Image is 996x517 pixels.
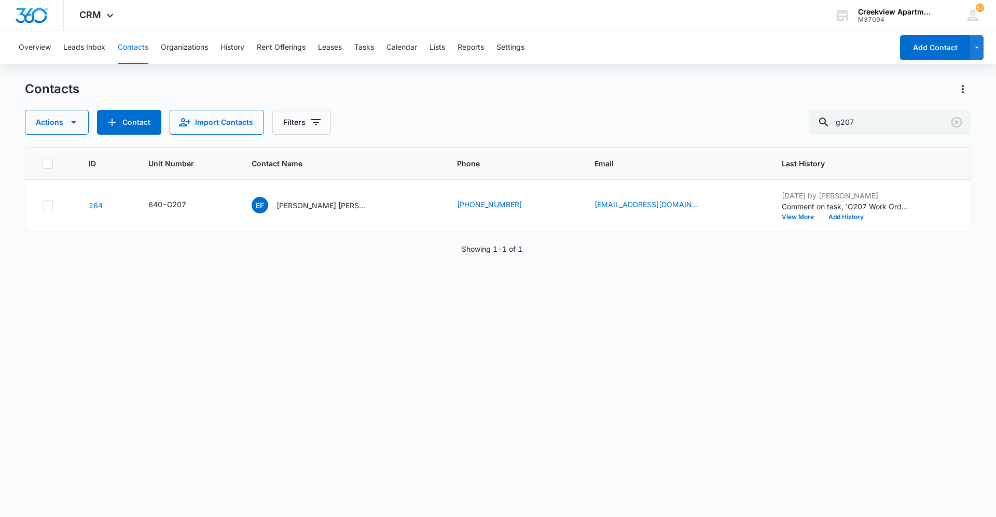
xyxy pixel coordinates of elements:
[386,31,417,64] button: Calendar
[809,110,971,135] input: Search Contacts
[782,214,821,220] button: View More
[976,4,984,12] div: notifications count
[252,197,389,213] div: Contact Name - Emely Flores Rebollar Jacob Holmes - Select to Edit Field
[257,31,306,64] button: Rent Offerings
[821,214,871,220] button: Add History
[782,190,911,201] p: [DATE] by [PERSON_NAME]
[148,199,205,211] div: Unit Number - 640-G207 - Select to Edit Field
[97,110,161,135] button: Add Contact
[430,31,445,64] button: Lists
[89,201,103,210] a: Navigate to contact details page for Emely Flores Rebollar Jacob Holmes
[457,158,555,169] span: Phone
[318,31,342,64] button: Leases
[594,199,698,210] a: [EMAIL_ADDRESS][DOMAIN_NAME]
[118,31,148,64] button: Contacts
[252,158,417,169] span: Contact Name
[496,31,524,64] button: Settings
[170,110,264,135] button: Import Contacts
[252,197,268,213] span: EF
[354,31,374,64] button: Tasks
[782,158,939,169] span: Last History
[148,199,186,210] div: 640-G207
[457,199,522,210] a: [PHONE_NUMBER]
[161,31,208,64] button: Organizations
[858,16,934,23] div: account id
[220,31,244,64] button: History
[955,81,971,97] button: Actions
[25,81,79,97] h1: Contacts
[462,243,522,254] p: Showing 1-1 of 1
[594,158,741,169] span: Email
[276,200,370,211] p: [PERSON_NAME] [PERSON_NAME]
[457,199,541,211] div: Phone - (970) 584-6229 - Select to Edit Field
[63,31,105,64] button: Leads Inbox
[458,31,484,64] button: Reports
[25,110,89,135] button: Actions
[79,9,101,20] span: CRM
[272,110,331,135] button: Filters
[19,31,51,64] button: Overview
[148,158,227,169] span: Unit Number
[858,8,934,16] div: account name
[782,201,911,212] p: Comment on task, 'G207 Work Order' (Edit) "Installed oven door, screws are stripped, will order r...
[900,35,970,60] button: Add Contact
[976,4,984,12] span: 57
[594,199,717,211] div: Email - emelyflowers01@gmail.com - Select to Edit Field
[948,114,965,131] button: Clear
[89,158,108,169] span: ID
